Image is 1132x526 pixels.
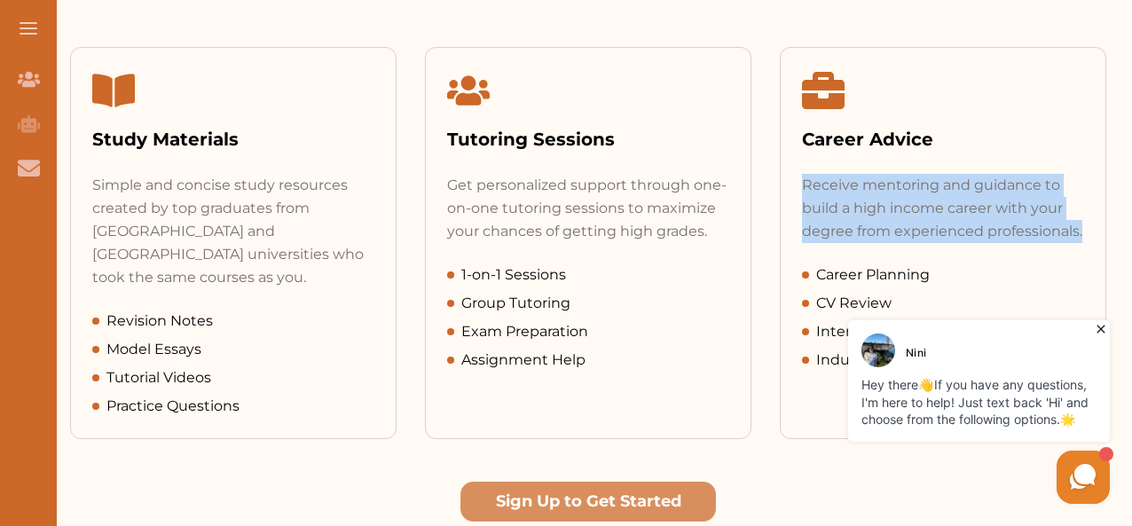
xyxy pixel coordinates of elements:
span: CV Review [816,293,892,314]
span: Model Essays [106,339,201,360]
span: Tutorial Videos [106,367,211,389]
div: Simple and concise study resources created by top graduates from [GEOGRAPHIC_DATA] and [GEOGRAPHI... [92,174,374,289]
span: Exam Preparation [461,321,588,342]
span: 1-on-1 Sessions [461,264,566,286]
button: Sign Up to Get Started [460,482,716,522]
span: Group Tutoring [461,293,570,314]
iframe: HelpCrunch [706,316,1114,508]
span: Assignment Help [461,349,586,371]
div: Career Advice [802,126,1084,153]
div: Study Materials [92,126,374,153]
div: Tutoring Sessions [447,126,729,153]
div: Get personalized support through one-on-one tutoring sessions to maximize your chances of getting... [447,174,729,243]
div: Receive mentoring and guidance to build a high income career with your degree from experienced pr... [802,174,1084,243]
span: Career Planning [816,264,930,286]
span: Practice Questions [106,396,240,417]
span: Revision Notes [106,310,213,332]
